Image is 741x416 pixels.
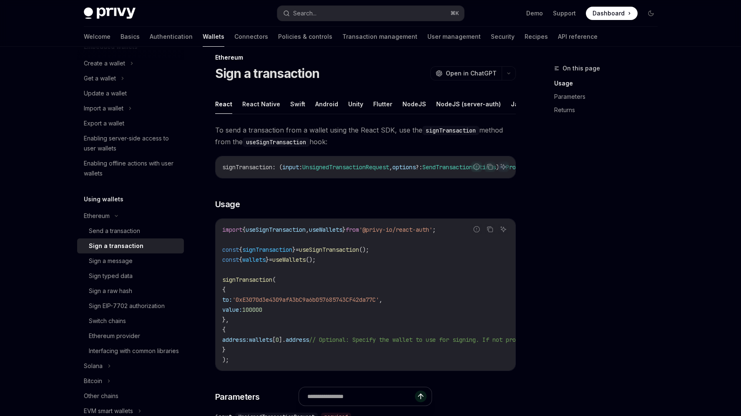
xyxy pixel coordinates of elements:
span: Usage [215,198,240,210]
img: dark logo [84,8,136,19]
span: Dashboard [593,9,625,18]
span: 0 [276,336,279,343]
span: address [286,336,309,343]
span: signTransaction [222,163,272,171]
div: Enabling offline actions with user wallets [84,158,179,178]
a: Basics [121,27,140,47]
div: Ethereum [215,53,516,62]
span: (); [359,246,369,253]
span: UnsignedTransactionRequest [302,163,389,171]
a: Enabling offline actions with user wallets [77,156,184,181]
button: Toggle dark mode [644,7,658,20]
div: Export a wallet [84,118,124,128]
span: } [222,346,226,353]
button: Android [315,94,338,114]
span: } [342,226,346,233]
span: import [222,226,242,233]
a: Update a wallet [77,86,184,101]
span: options [392,163,416,171]
span: : [299,163,302,171]
span: SendTransactionOptions [422,163,496,171]
a: Ethereum provider [77,328,184,343]
button: Search...⌘K [277,6,464,21]
div: Sign a message [89,256,133,266]
button: Ethereum [77,208,184,223]
div: Ethereum provider [89,331,140,341]
a: Sign a transaction [77,238,184,253]
span: ); [222,356,229,363]
span: ]. [279,336,286,343]
button: NodeJS [402,94,426,114]
span: useSignTransaction [299,246,359,253]
div: Ethereum [84,211,110,221]
a: Policies & controls [278,27,332,47]
a: Connectors [234,27,268,47]
a: Usage [554,77,664,90]
button: Swift [290,94,305,114]
div: Create a wallet [84,58,125,68]
button: Solana [77,358,184,373]
span: , [379,296,382,303]
a: Wallets [203,27,224,47]
span: to: [222,296,232,303]
div: Update a wallet [84,88,127,98]
span: signTransaction [222,276,272,283]
a: Interfacing with common libraries [77,343,184,358]
span: useSignTransaction [246,226,306,233]
a: Sign typed data [77,268,184,283]
button: Send message [415,391,427,402]
button: Report incorrect code [471,161,482,172]
span: const [222,256,239,263]
span: { [239,256,242,263]
span: To send a transaction from a wallet using the React SDK, use the method from the hook: [215,124,516,148]
button: Java [511,94,525,114]
div: Sign typed data [89,271,133,281]
a: Recipes [525,27,548,47]
button: Create a wallet [77,56,184,71]
button: Bitcoin [77,373,184,388]
div: Bitcoin [84,376,102,386]
span: { [222,326,226,333]
span: useWallets [309,226,342,233]
a: Support [553,9,576,18]
a: Demo [526,9,543,18]
input: Ask a question... [307,387,415,406]
a: Send a transaction [77,223,184,238]
span: : ( [272,163,282,171]
span: address: [222,336,249,343]
h1: Sign a transaction [215,66,320,81]
a: Dashboard [586,7,638,20]
span: ) [496,163,499,171]
div: Switch chains [89,316,126,326]
a: Welcome [84,27,111,47]
button: Report incorrect code [471,224,482,235]
a: Sign a raw hash [77,283,184,298]
a: Authentication [150,27,193,47]
div: Get a wallet [84,73,116,83]
a: Sign EIP-7702 authorization [77,298,184,313]
button: Open in ChatGPT [430,66,502,80]
div: Enabling server-side access to user wallets [84,133,179,153]
a: Enabling server-side access to user wallets [77,131,184,156]
span: On this page [563,63,600,73]
span: } [292,246,296,253]
button: Flutter [373,94,392,114]
span: [ [272,336,276,343]
span: } [266,256,269,263]
span: signTransaction [242,246,292,253]
span: wallets [249,336,272,343]
span: = [269,256,272,263]
div: Send a transaction [89,226,140,236]
div: EVM smart wallets [84,406,133,416]
span: '@privy-io/react-auth' [359,226,432,233]
button: Get a wallet [77,71,184,86]
span: from [346,226,359,233]
a: Switch chains [77,313,184,328]
div: Interfacing with common libraries [89,346,179,356]
button: NodeJS (server-auth) [436,94,501,114]
span: ?: [416,163,422,171]
button: React Native [242,94,280,114]
span: // Optional: Specify the wallet to use for signing. If not provided, the first wallet will be used. [309,336,639,343]
span: { [242,226,246,233]
span: }, [222,316,229,323]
